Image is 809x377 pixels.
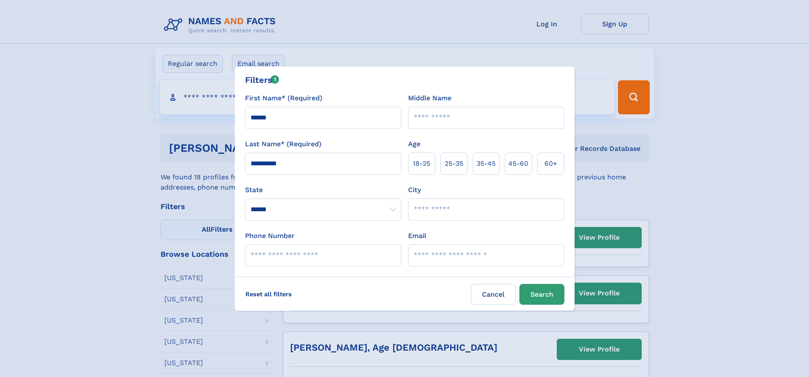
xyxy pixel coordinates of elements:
[476,159,496,169] span: 35‑45
[413,159,430,169] span: 18‑25
[408,185,421,195] label: City
[240,284,297,304] label: Reset all filters
[408,231,426,241] label: Email
[245,139,321,149] label: Last Name* (Required)
[408,93,451,103] label: Middle Name
[544,159,557,169] span: 60+
[508,159,528,169] span: 45‑60
[245,74,279,86] div: Filters
[519,284,564,305] button: Search
[445,159,463,169] span: 25‑35
[408,139,420,149] label: Age
[245,185,401,195] label: State
[245,93,322,103] label: First Name* (Required)
[471,284,516,305] label: Cancel
[245,231,295,241] label: Phone Number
